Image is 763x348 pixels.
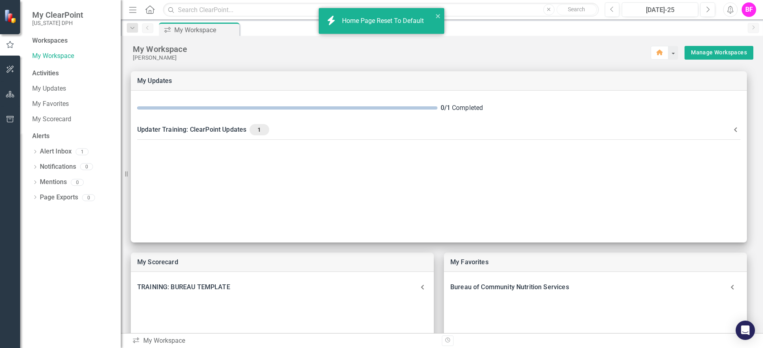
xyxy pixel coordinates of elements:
a: Alert Inbox [40,147,72,156]
div: Alerts [32,132,113,141]
div: My Workspace [133,44,651,54]
div: Workspaces [32,36,68,46]
div: 0 / 1 [441,104,450,113]
div: 0 [82,194,95,201]
a: My Favorites [32,99,113,109]
a: Manage Workspaces [691,48,747,58]
button: [DATE]-25 [622,2,698,17]
div: [DATE]-25 [625,5,695,15]
div: 1 [76,148,89,155]
button: close [435,11,441,21]
span: Search [568,6,585,12]
a: My Workspace [32,52,113,61]
button: Manage Workspaces [685,46,753,60]
a: My Scorecard [137,258,178,266]
input: Search ClearPoint... [163,3,598,17]
a: Mentions [40,178,67,187]
small: [US_STATE] DPH [32,20,83,26]
button: BF [742,2,756,17]
div: Activities [32,69,113,78]
div: [PERSON_NAME] [133,54,651,61]
div: TRAINING: BUREAU TEMPLATE [137,282,418,293]
div: Updater Training: ClearPoint Updates1 [131,119,747,140]
div: My Workspace [132,336,436,346]
a: My Scorecard [32,115,113,124]
div: Open Intercom Messenger [736,321,755,340]
div: Bureau of Community Nutrition Services [444,278,747,296]
div: TRAINING: BUREAU TEMPLATE [131,278,434,296]
a: My Updates [137,77,172,85]
span: 1 [253,126,266,133]
img: ClearPoint Strategy [4,9,18,23]
button: Search [557,4,597,15]
span: My ClearPoint [32,10,83,20]
div: Bureau of Community Nutrition Services [450,282,724,293]
div: Updater Training: ClearPoint Updates [137,124,731,135]
div: Completed [441,104,741,113]
div: split button [685,46,753,60]
div: 0 [71,179,84,186]
div: My Workspace [174,25,237,35]
a: My Updates [32,84,113,93]
a: Page Exports [40,193,78,202]
div: Home Page Reset To Default [342,17,426,26]
a: Notifications [40,162,76,172]
a: My Favorites [450,258,489,266]
div: 0 [80,164,93,170]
